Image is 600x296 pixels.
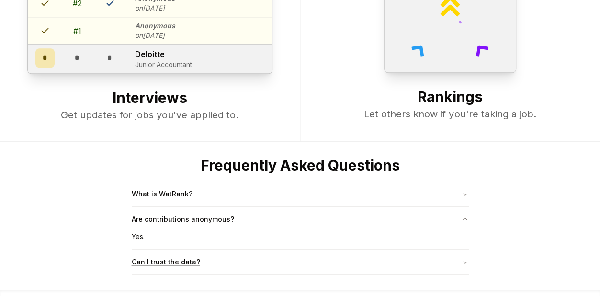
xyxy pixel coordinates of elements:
button: Are contributions anonymous? [132,207,469,232]
p: Deloitte [135,48,192,60]
button: What is WatRank? [132,182,469,206]
h2: Rankings [319,88,581,107]
button: Can I trust the data? [132,250,469,274]
p: on [DATE] [135,31,175,40]
div: Yes. [132,232,469,249]
p: Junior Accountant [135,60,192,69]
div: # 1 [73,25,81,36]
div: Are contributions anonymous? [132,232,469,249]
h2: Interviews [19,89,281,108]
h2: Frequently Asked Questions [132,157,469,174]
p: on [DATE] [135,3,175,13]
p: Let others know if you're taking a job. [319,107,581,121]
p: Get updates for jobs you've applied to. [19,108,281,122]
p: Anonymous [135,21,175,31]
